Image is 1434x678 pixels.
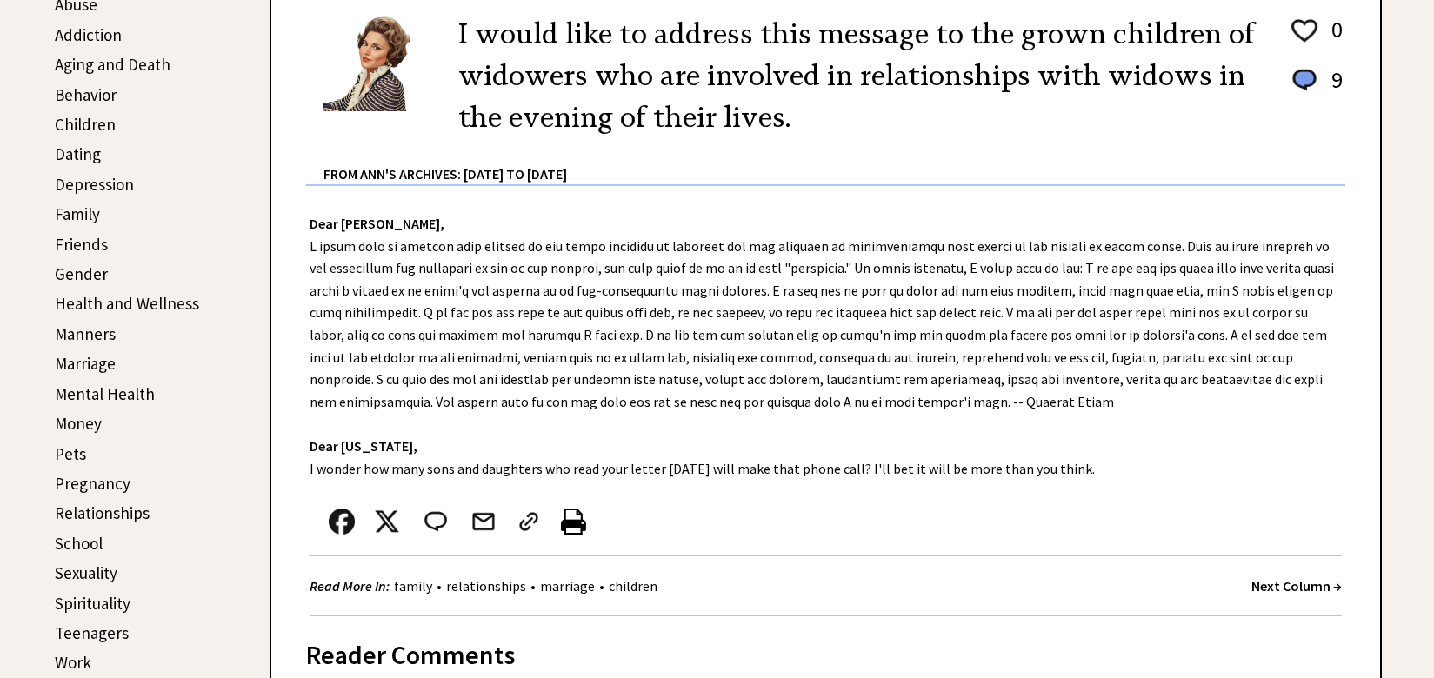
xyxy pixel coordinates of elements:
[536,577,599,595] a: marriage
[55,413,102,434] a: Money
[1251,577,1342,595] a: Next Column →
[329,508,355,535] img: facebook.png
[323,13,432,111] img: Ann6%20v2%20small.png
[442,577,530,595] a: relationships
[55,114,116,135] a: Children
[310,577,390,595] strong: Read More In:
[55,652,91,673] a: Work
[1323,15,1344,63] td: 0
[55,473,130,494] a: Pregnancy
[55,143,101,164] a: Dating
[55,593,130,614] a: Spirituality
[604,577,662,595] a: children
[55,293,199,314] a: Health and Wellness
[458,13,1263,138] h2: I would like to address this message to the grown children of widowers who are involved in relati...
[310,215,444,232] strong: Dear [PERSON_NAME],
[1289,16,1320,46] img: heart_outline%201.png
[470,508,497,535] img: mail.png
[55,383,155,404] a: Mental Health
[516,508,542,535] img: link_02.png
[55,24,122,45] a: Addiction
[561,508,586,535] img: printer%20icon.png
[306,636,1345,664] div: Reader Comments
[55,54,170,75] a: Aging and Death
[55,502,150,523] a: Relationships
[1323,65,1344,111] td: 9
[323,138,1345,184] div: From Ann's Archives: [DATE] to [DATE]
[55,234,108,255] a: Friends
[271,186,1380,616] div: L ipsum dolo si ametcon adip elitsed do eiu tempo incididu ut laboreet dol mag aliquaen ad minimv...
[55,263,108,284] a: Gender
[55,203,100,224] a: Family
[374,508,400,535] img: x_small.png
[421,508,450,535] img: message_round%202.png
[55,443,86,464] a: Pets
[55,174,134,195] a: Depression
[55,533,103,554] a: School
[55,353,116,374] a: Marriage
[55,84,117,105] a: Behavior
[55,622,129,643] a: Teenagers
[55,323,116,344] a: Manners
[390,577,437,595] a: family
[310,575,662,597] div: • • •
[55,562,117,583] a: Sexuality
[1289,66,1320,94] img: message_round%201.png
[310,437,417,455] strong: Dear [US_STATE],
